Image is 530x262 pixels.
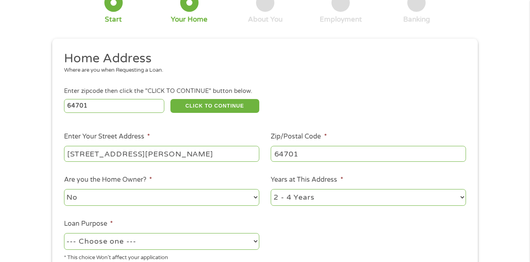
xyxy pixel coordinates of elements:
div: Start [105,15,122,24]
div: Banking [403,15,430,24]
label: Loan Purpose [64,220,113,228]
label: Years at This Address [271,176,343,184]
div: Employment [320,15,362,24]
label: Are you the Home Owner? [64,176,152,184]
div: About You [248,15,283,24]
button: CLICK TO CONTINUE [170,99,259,113]
input: 1 Main Street [64,146,259,161]
h2: Home Address [64,51,460,67]
input: Enter Zipcode (e.g 01510) [64,99,165,113]
label: Zip/Postal Code [271,132,327,141]
div: Enter zipcode then click the "CLICK TO CONTINUE" button below. [64,87,466,96]
label: Enter Your Street Address [64,132,150,141]
div: Your Home [171,15,208,24]
div: * This choice Won’t affect your application [64,251,259,262]
div: Where are you when Requesting a Loan. [64,66,460,75]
